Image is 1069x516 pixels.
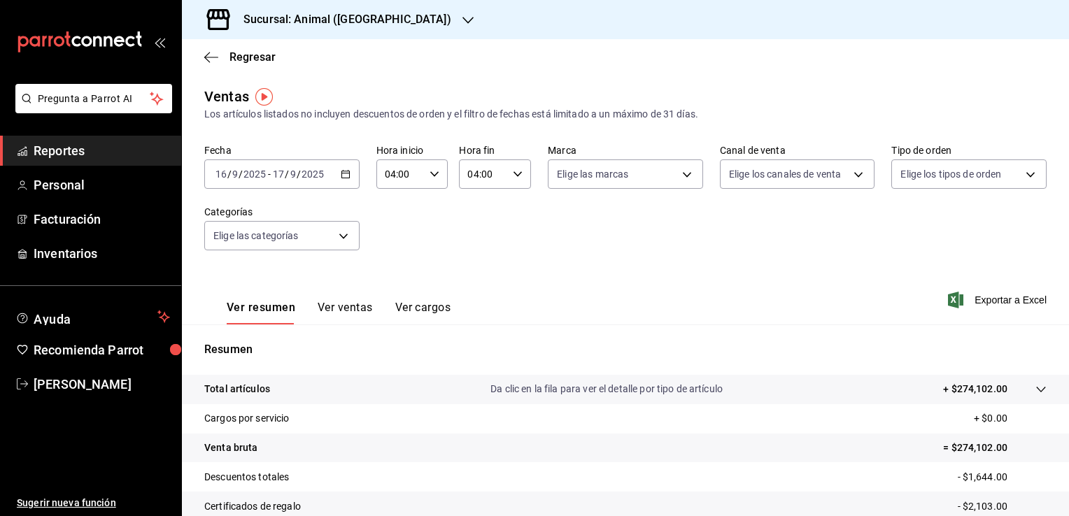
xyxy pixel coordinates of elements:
[243,169,267,180] input: ----
[204,341,1047,358] p: Resumen
[943,382,1007,396] p: + $274,102.00
[204,145,360,155] label: Fecha
[15,84,172,113] button: Pregunta a Parrot AI
[318,301,373,324] button: Ver ventas
[227,301,295,324] button: Ver resumen
[204,411,290,426] p: Cargos por servicio
[958,499,1047,514] p: - $2,103.00
[490,382,723,396] p: Da clic en la fila para ver el detalle por tipo de artículo
[548,145,703,155] label: Marca
[376,145,448,155] label: Hora inicio
[285,169,289,180] span: /
[204,440,257,455] p: Venta bruta
[729,167,841,181] span: Elige los canales de venta
[34,244,170,263] span: Inventarios
[204,499,301,514] p: Certificados de regalo
[227,169,232,180] span: /
[239,169,243,180] span: /
[34,308,152,325] span: Ayuda
[204,470,289,485] p: Descuentos totales
[154,36,165,48] button: open_drawer_menu
[229,50,276,64] span: Regresar
[900,167,1001,181] span: Elige los tipos de orden
[268,169,271,180] span: -
[38,92,150,106] span: Pregunta a Parrot AI
[232,11,451,28] h3: Sucursal: Animal ([GEOGRAPHIC_DATA])
[232,169,239,180] input: --
[459,145,531,155] label: Hora fin
[227,301,451,324] div: navigation tabs
[395,301,451,324] button: Ver cargos
[272,169,285,180] input: --
[297,169,301,180] span: /
[301,169,325,180] input: ----
[34,175,170,194] span: Personal
[958,470,1047,485] p: - $1,644.00
[215,169,227,180] input: --
[204,50,276,64] button: Regresar
[204,382,270,396] p: Total artículos
[974,411,1047,426] p: + $0.00
[204,207,360,217] label: Categorías
[204,86,249,107] div: Ventas
[17,496,170,510] span: Sugerir nueva función
[34,375,170,394] span: [PERSON_NAME]
[720,145,875,155] label: Canal de venta
[34,210,170,229] span: Facturación
[213,229,299,243] span: Elige las categorías
[34,341,170,359] span: Recomienda Parrot
[557,167,628,181] span: Elige las marcas
[943,440,1047,455] p: = $274,102.00
[255,88,273,106] img: Tooltip marker
[10,101,172,116] a: Pregunta a Parrot AI
[34,141,170,160] span: Reportes
[204,107,1047,122] div: Los artículos listados no incluyen descuentos de orden y el filtro de fechas está limitado a un m...
[891,145,1047,155] label: Tipo de orden
[951,292,1047,308] button: Exportar a Excel
[290,169,297,180] input: --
